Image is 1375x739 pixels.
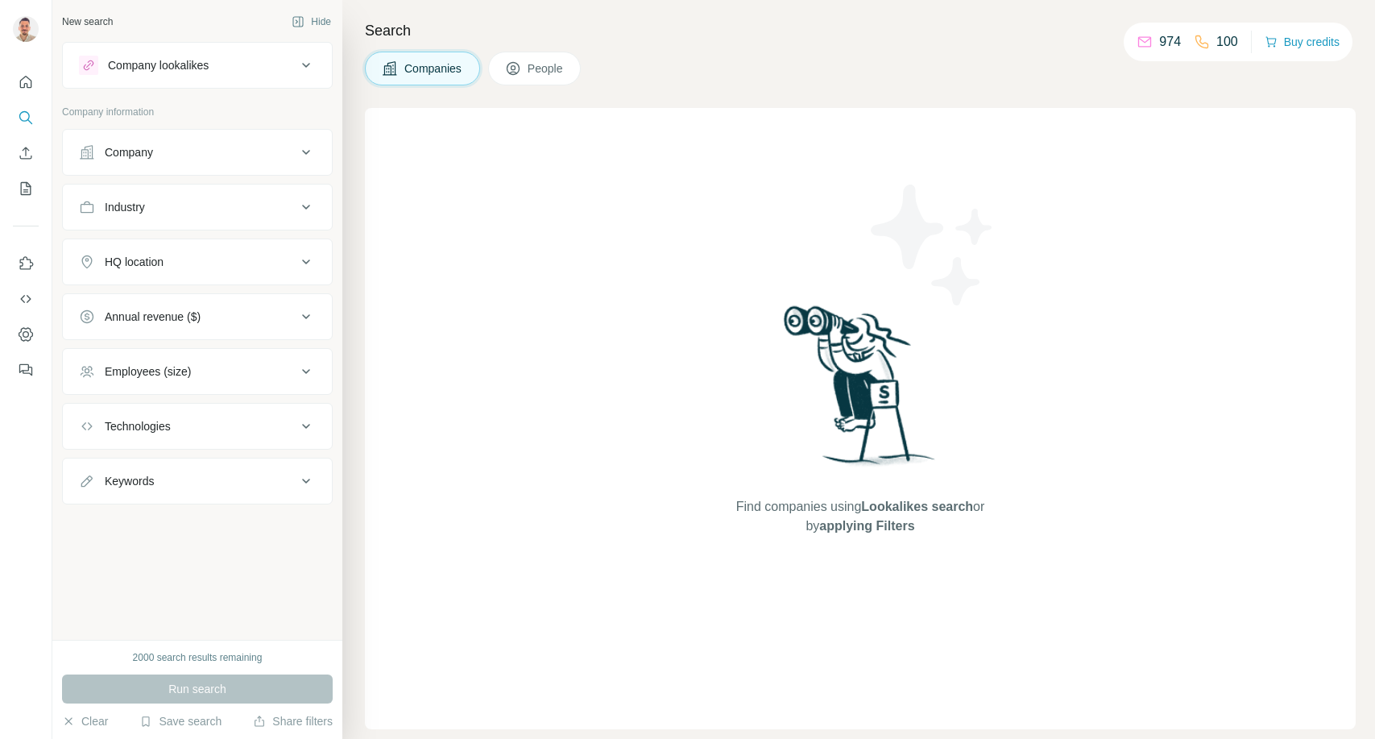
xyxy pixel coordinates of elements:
button: Share filters [253,713,333,729]
button: Keywords [63,462,332,500]
button: Save search [139,713,222,729]
button: Annual revenue ($) [63,297,332,336]
p: 100 [1216,32,1238,52]
div: Industry [105,199,145,215]
button: Quick start [13,68,39,97]
button: Clear [62,713,108,729]
p: 974 [1159,32,1181,52]
button: Use Surfe API [13,284,39,313]
button: Company [63,133,332,172]
button: Buy credits [1265,31,1340,53]
div: Technologies [105,418,171,434]
button: Dashboard [13,320,39,349]
button: Enrich CSV [13,139,39,168]
img: Avatar [13,16,39,42]
div: Annual revenue ($) [105,309,201,325]
button: Technologies [63,407,332,446]
button: HQ location [63,243,332,281]
button: Hide [280,10,342,34]
button: Employees (size) [63,352,332,391]
div: Company lookalikes [108,57,209,73]
button: Industry [63,188,332,226]
img: Surfe Illustration - Woman searching with binoculars [777,301,944,481]
button: Company lookalikes [63,46,332,85]
div: New search [62,15,113,29]
div: Company [105,144,153,160]
button: Use Surfe on LinkedIn [13,249,39,278]
div: 2000 search results remaining [133,650,263,665]
button: Feedback [13,355,39,384]
span: Companies [404,60,463,77]
span: Lookalikes search [861,500,973,513]
span: applying Filters [819,519,914,533]
button: My lists [13,174,39,203]
div: HQ location [105,254,164,270]
img: Surfe Illustration - Stars [860,172,1005,318]
p: Company information [62,105,333,119]
div: Employees (size) [105,363,191,380]
div: Keywords [105,473,154,489]
span: People [528,60,565,77]
span: Find companies using or by [731,497,989,536]
button: Search [13,103,39,132]
h4: Search [365,19,1356,42]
